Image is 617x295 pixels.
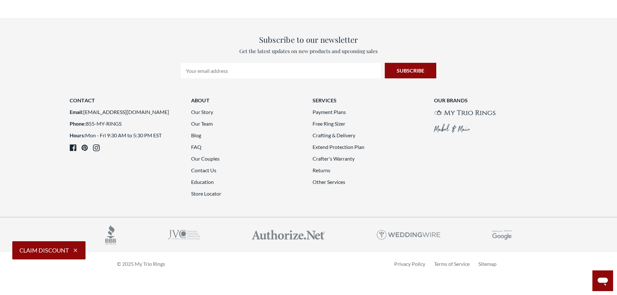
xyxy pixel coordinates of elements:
li: 855-MY-RINGS [70,120,183,128]
a: Blog [191,132,201,138]
strong: Email: [70,109,83,115]
h3: Our Brands [434,96,548,104]
input: Subscribe [385,63,436,78]
img: accredited business logo [105,225,116,244]
li: Mon - Fri 9:30 AM to 5:30 PM EST [70,131,183,139]
a: Our Couples [191,155,220,162]
a: Privacy Policy [394,261,425,267]
a: Extend Protection Plan [313,144,364,150]
li: [EMAIL_ADDRESS][DOMAIN_NAME] [70,108,183,116]
p: Get the latest updates on new products and upcoming sales [181,47,436,55]
img: jvc [168,230,200,240]
a: Crafter's Warranty [313,155,355,162]
img: My Trio Rings brand logo [434,110,496,115]
a: Payment Plans [313,109,346,115]
a: Store Locator [191,190,221,197]
a: Our Team [191,120,213,127]
a: Other Services [313,179,345,185]
img: Authorize [252,230,325,240]
a: Contact Us [191,167,216,173]
a: Free Ring Sizer [313,120,345,127]
strong: Hours: [70,132,85,138]
a: Terms of Service [434,261,470,267]
h3: About [191,96,305,104]
button: Claim Discount [12,241,86,259]
a: FAQ [191,144,201,150]
input: Your email address [181,63,381,78]
strong: Phone: [70,120,86,127]
a: Crafting & Delivery [313,132,355,138]
a: Sitemap [478,261,497,267]
a: Returns [313,167,330,173]
h3: Contact [70,96,183,104]
img: Google Reviews [492,230,512,240]
h3: Services [313,96,426,104]
h3: Subscribe to our newsletter [181,34,436,45]
p: © 2025 My Trio Rings [117,260,165,268]
a: Education [191,179,214,185]
img: Mabel&Main brand logo [434,124,470,133]
a: Our Story [191,109,213,115]
img: Weddingwire [377,230,440,240]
